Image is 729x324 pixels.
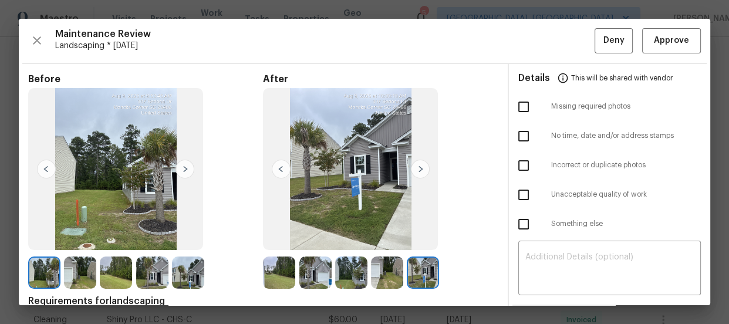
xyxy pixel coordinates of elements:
[642,28,701,53] button: Approve
[571,64,673,92] span: This will be shared with vendor
[509,210,710,239] div: Something else
[551,160,701,170] span: Incorrect or duplicate photos
[55,28,595,40] span: Maintenance Review
[654,33,689,48] span: Approve
[55,40,595,52] span: Landscaping * [DATE]
[263,73,498,85] span: After
[551,131,701,141] span: No time, date and/or address stamps
[509,180,710,210] div: Unacceptable quality of work
[37,160,56,178] img: left-chevron-button-url
[518,64,550,92] span: Details
[509,151,710,180] div: Incorrect or duplicate photos
[176,160,194,178] img: right-chevron-button-url
[551,190,701,200] span: Unacceptable quality of work
[603,33,625,48] span: Deny
[28,295,498,307] span: Requirements for landscaping
[509,92,710,122] div: Missing required photos
[551,102,701,112] span: Missing required photos
[551,219,701,229] span: Something else
[595,28,633,53] button: Deny
[509,122,710,151] div: No time, date and/or address stamps
[411,160,430,178] img: right-chevron-button-url
[28,73,263,85] span: Before
[272,160,291,178] img: left-chevron-button-url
